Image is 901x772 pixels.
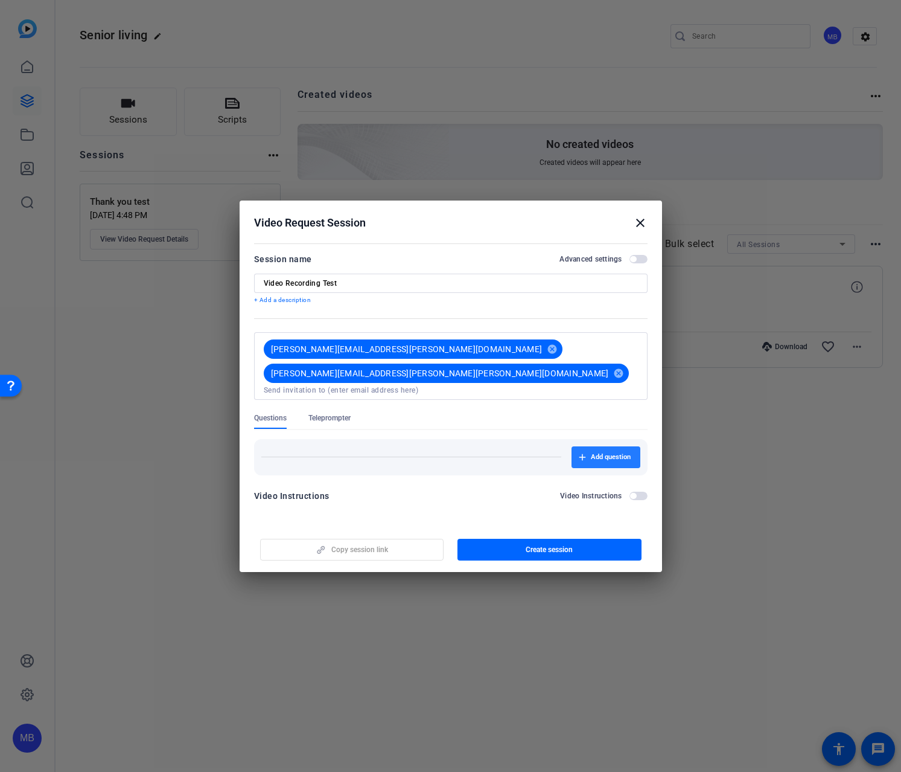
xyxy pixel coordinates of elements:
[254,252,312,266] div: Session name
[560,491,622,501] h2: Video Instructions
[264,278,638,288] input: Enter Session Name
[271,367,609,379] span: [PERSON_NAME][EMAIL_ADDRESS][PERSON_NAME][PERSON_NAME][DOMAIN_NAME]
[271,343,543,355] span: [PERSON_NAME][EMAIL_ADDRESS][PERSON_NAME][DOMAIN_NAME]
[457,539,642,561] button: Create session
[608,368,629,379] mat-icon: cancel
[254,295,648,305] p: + Add a description
[254,489,330,503] div: Video Instructions
[254,216,648,230] div: Video Request Session
[526,545,573,555] span: Create session
[591,452,631,462] span: Add question
[308,413,351,423] span: Teleprompter
[571,446,640,468] button: Add question
[559,254,622,264] h2: Advanced settings
[254,413,287,423] span: Questions
[633,216,648,230] mat-icon: close
[264,385,638,395] input: Send invitation to (enter email address here)
[542,344,562,355] mat-icon: cancel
